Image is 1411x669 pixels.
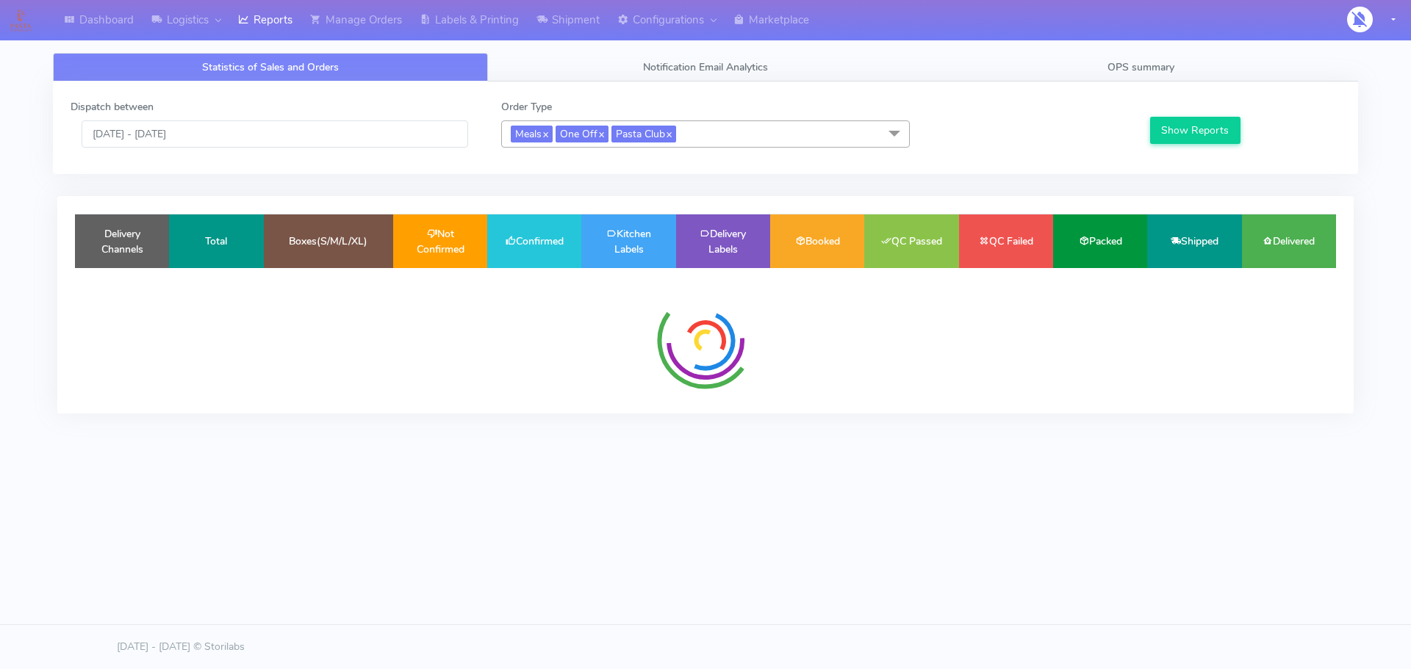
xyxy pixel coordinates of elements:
td: Delivery Channels [75,214,169,268]
span: OPS summary [1107,60,1174,74]
span: Notification Email Analytics [643,60,768,74]
a: x [542,126,548,141]
td: Confirmed [487,214,581,268]
td: Boxes(S/M/L/XL) [264,214,393,268]
td: Delivery Labels [676,214,770,268]
input: Pick the Daterange [82,120,468,148]
td: Kitchen Labels [581,214,675,268]
img: spinner-radial.svg [650,286,761,396]
ul: Tabs [53,53,1358,82]
td: Delivered [1242,214,1336,268]
td: Total [169,214,263,268]
span: Statistics of Sales and Orders [202,60,339,74]
a: x [597,126,604,141]
span: One Off [556,126,608,142]
button: Show Reports [1150,117,1241,144]
label: Dispatch between [71,99,154,115]
td: Not Confirmed [393,214,487,268]
a: x [665,126,672,141]
span: Pasta Club [611,126,676,142]
td: Booked [770,214,864,268]
td: Shipped [1147,214,1241,268]
label: Order Type [501,99,552,115]
span: Meals [511,126,553,142]
td: QC Failed [959,214,1053,268]
td: QC Passed [864,214,958,268]
td: Packed [1053,214,1147,268]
